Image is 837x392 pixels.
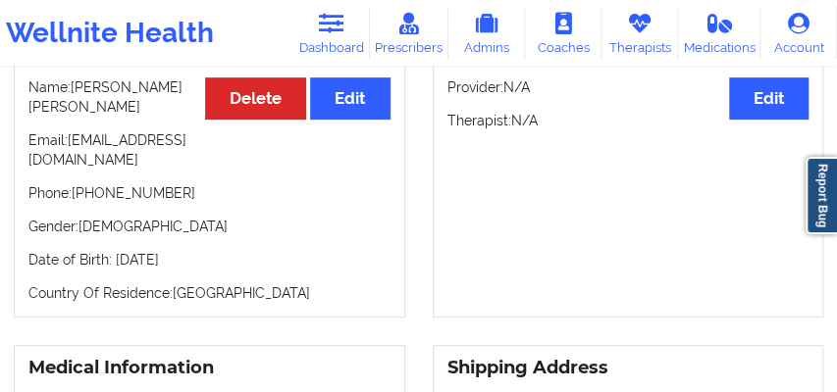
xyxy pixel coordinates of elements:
[28,283,391,303] p: Country Of Residence: [GEOGRAPHIC_DATA]
[729,77,809,120] button: Edit
[205,77,306,120] button: Delete
[28,77,391,117] p: Name: [PERSON_NAME] [PERSON_NAME]
[602,7,678,59] a: Therapists
[447,357,810,379] h3: Shipping Address
[293,7,370,59] a: Dashboard
[448,7,525,59] a: Admins
[678,7,760,59] a: Medications
[28,217,391,236] p: Gender: [DEMOGRAPHIC_DATA]
[310,77,390,120] button: Edit
[28,357,391,379] h3: Medical Information
[447,77,810,97] p: Provider: N/A
[447,111,810,130] p: Therapist: N/A
[370,7,448,59] a: Prescribers
[806,157,837,234] a: Report Bug
[28,250,391,269] p: Date of Birth: [DATE]
[760,7,837,59] a: Account
[28,183,391,203] p: Phone: [PHONE_NUMBER]
[525,7,602,59] a: Coaches
[28,130,391,170] p: Email: [EMAIL_ADDRESS][DOMAIN_NAME]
